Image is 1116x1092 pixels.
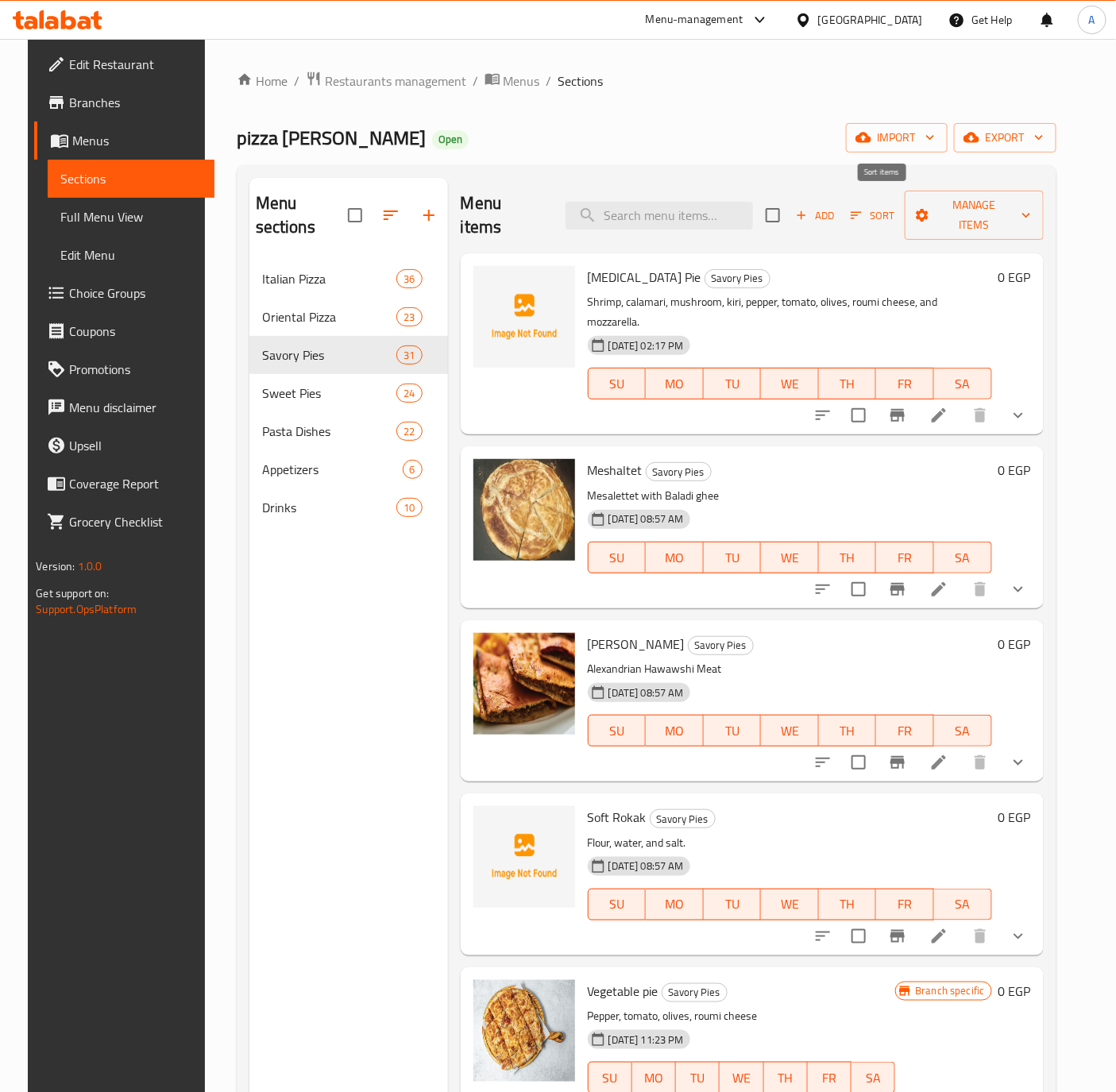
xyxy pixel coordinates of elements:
[473,71,478,91] li: /
[876,889,934,920] button: FR
[825,893,871,916] span: TH
[647,463,711,481] span: Savory Pies
[879,743,917,781] button: Branch-specific-item
[761,715,819,747] button: WE
[767,720,813,743] span: WE
[934,715,992,747] button: SA
[998,806,1031,828] h6: 0 EGP
[396,384,422,403] div: items
[69,512,202,531] span: Grocery Checklist
[294,71,299,91] li: /
[999,396,1037,434] button: show more
[588,292,992,332] p: Shrimp, calamari, mushroom, kiri, pepper, tomato, olives, roumi cheese, and mozzarella.
[819,542,877,573] button: TH
[954,123,1056,152] button: export
[396,422,422,441] div: items
[602,1032,690,1048] span: [DATE] 11:23 PM
[842,399,875,432] span: Select to update
[929,580,948,599] a: Edit menu item
[262,384,397,403] span: Sweet Pies
[710,893,755,916] span: TU
[905,191,1044,240] button: Manage items
[60,245,202,264] span: Edit Menu
[1009,580,1028,599] svg: Show Choices
[652,893,697,916] span: MO
[237,71,288,91] a: Home
[998,459,1031,481] h6: 0 EGP
[704,542,762,573] button: TU
[804,396,842,434] button: sort-choices
[858,1067,889,1090] span: SA
[404,462,422,477] span: 6
[473,633,575,735] img: Alexandrian Hawawshi
[639,1067,670,1090] span: MO
[588,542,646,573] button: SU
[397,386,421,401] span: 24
[473,459,575,561] img: Meshaltet
[999,570,1037,608] button: show more
[767,372,813,396] span: WE
[710,720,755,743] span: TU
[256,191,348,239] h2: Menu sections
[882,893,928,916] span: FR
[882,720,928,743] span: FR
[940,372,986,396] span: SA
[705,269,770,288] div: Savory Pies
[940,720,986,743] span: SA
[396,269,422,288] div: items
[249,488,448,527] div: Drinks10
[825,372,871,396] span: TH
[999,917,1037,955] button: show more
[651,810,715,828] span: Savory Pies
[588,979,658,1003] span: Vegetable pie
[1089,11,1095,29] span: A
[818,11,923,29] div: [GEOGRAPHIC_DATA]
[882,372,928,396] span: FR
[588,889,646,920] button: SU
[652,720,697,743] span: MO
[69,360,202,379] span: Promotions
[262,460,403,479] div: Appetizers
[78,556,102,577] span: 1.0.0
[704,889,762,920] button: TU
[36,583,109,604] span: Get support on:
[338,199,372,232] span: Select all sections
[403,460,423,479] div: items
[842,573,875,606] span: Select to update
[262,269,397,288] div: Italian Pizza
[804,917,842,955] button: sort-choices
[546,71,552,91] li: /
[69,284,202,303] span: Choice Groups
[34,83,214,122] a: Branches
[646,542,704,573] button: MO
[934,368,992,399] button: SA
[1009,927,1028,946] svg: Show Choices
[432,130,469,149] div: Open
[790,203,840,228] span: Add item
[790,203,840,228] button: Add
[60,169,202,188] span: Sections
[69,436,202,455] span: Upsell
[602,338,690,353] span: [DATE] 02:17 PM
[961,396,999,434] button: delete
[588,715,646,747] button: SU
[588,659,992,679] p: Alexandrian Hawawshi Meat
[876,715,934,747] button: FR
[1009,753,1028,772] svg: Show Choices
[646,462,712,481] div: Savory Pies
[688,636,754,655] div: Savory Pies
[876,542,934,573] button: FR
[588,368,646,399] button: SU
[69,322,202,341] span: Coupons
[432,133,469,146] span: Open
[710,546,755,569] span: TU
[588,1006,896,1026] p: Pepper, tomato, olives, roumi cheese
[917,195,1031,235] span: Manage items
[602,859,690,874] span: [DATE] 08:57 AM
[705,269,770,287] span: Savory Pies
[842,746,875,779] span: Select to update
[34,350,214,388] a: Promotions
[249,412,448,450] div: Pasta Dishes22
[34,388,214,426] a: Menu disclaimer
[396,498,422,517] div: items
